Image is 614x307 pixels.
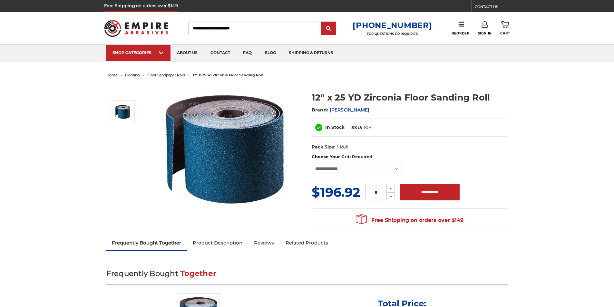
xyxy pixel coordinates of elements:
[352,154,372,159] small: Required
[187,236,248,250] a: Product Description
[500,21,510,35] a: Cart
[452,31,469,35] span: Reorder
[351,124,362,131] dt: SKU:
[147,73,185,77] a: floor sandpaper rolls
[237,45,258,61] a: faq
[322,22,335,35] input: Submit
[106,236,187,250] a: Frequently Bought Together
[353,32,432,36] p: FOR QUESTIONS OR INQUIRIES
[180,269,216,278] span: Together
[312,91,508,104] h1: 12" x 25 YD Zirconia Floor Sanding Roll
[337,144,348,150] dd: 1 Roll
[258,45,282,61] a: blog
[312,107,328,113] span: Brand:
[325,124,345,130] span: In Stock
[500,31,510,35] span: Cart
[353,21,432,30] a: [PHONE_NUMBER]
[330,107,369,113] a: [PERSON_NAME]
[125,73,140,77] a: flooring
[280,236,334,250] a: Related Products
[106,269,178,278] span: Frequently Bought
[204,45,237,61] a: contact
[115,104,131,120] img: Zirconia 12" x 25 YD Floor Sanding Roll
[364,124,373,131] dd: 804
[478,31,492,35] span: Sign In
[475,3,510,12] a: CONTACT US
[452,21,469,35] a: Reorder
[248,236,280,250] a: Reviews
[161,84,290,212] img: Zirconia 12" x 25 YD Floor Sanding Roll
[312,184,360,200] span: $196.92
[282,45,340,61] a: shipping & returns
[171,45,204,61] a: about us
[193,73,263,77] span: 12" x 25 yd zirconia floor sanding roll
[112,50,164,55] div: SHOP CATEGORIES
[356,214,463,227] span: Free Shipping on orders over $149
[104,16,169,41] img: Empire Abrasives
[106,73,118,77] a: home
[312,144,336,150] dt: Pack Size:
[312,154,508,160] label: Choose Your Grit:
